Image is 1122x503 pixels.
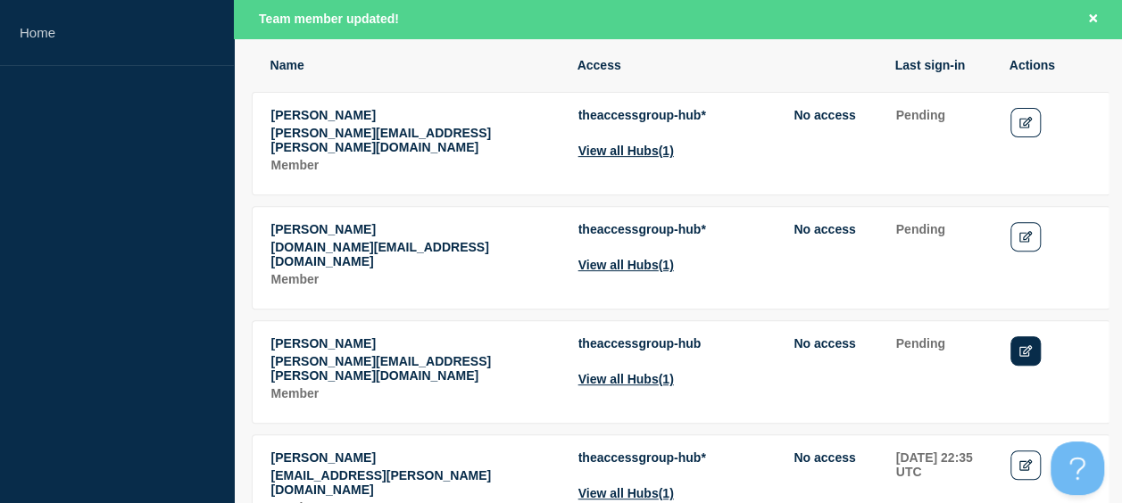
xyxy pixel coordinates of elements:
span: theaccessgroup-hub [578,450,717,465]
td: Last sign-in: Pending [895,221,992,291]
button: View all Hubs(1) [578,258,674,272]
th: Access [577,57,877,73]
span: (1) [659,144,674,158]
span: No access [794,108,855,122]
span: [PERSON_NAME] [271,222,376,236]
span: No access [794,450,855,465]
li: Access to Hub theaccessgroup-hub with role No access [578,108,856,122]
p: Email: gerald.griffin@theaccessgroup.com [271,126,559,154]
span: (1) [659,372,674,386]
p: Email: m.ford@theaccessgroup.com [271,240,559,268]
a: Edit [1010,336,1042,366]
span: theaccessgroup-hub [578,222,717,236]
span: (1) [659,258,674,272]
p: Email: peta.jones@theaccessgroup.com [271,468,559,497]
button: View all Hubs(1) [578,486,674,500]
a: Edit [1010,108,1042,137]
button: Close banner [1082,9,1104,29]
a: Edit [1010,450,1042,480]
p: Role: Member [271,158,559,172]
span: [PERSON_NAME] [271,108,376,122]
span: No access [794,222,855,236]
p: Email: cindy.heinichen@theaccessgroup.com [271,354,559,383]
p: Name: Matt Ford [271,222,559,236]
span: No access [794,336,855,350]
td: Actions: Edit [1010,335,1092,405]
li: Access to Hub theaccessgroup-hub with role No access [578,222,856,236]
li: Access to Hub theaccessgroup-hub with role No access [578,450,856,465]
th: Actions [1009,57,1091,73]
span: theaccessgroup-hub [578,108,717,122]
td: Last sign-in: Pending [895,335,992,405]
span: Team member updated! [259,12,399,26]
p: Name: Peta Jones [271,450,559,465]
span: (1) [659,486,674,500]
td: Actions: Edit [1010,107,1092,177]
td: Actions: Edit [1010,221,1092,291]
button: View all Hubs(1) [578,144,674,158]
li: Access to Hub theaccessgroup-hub with role No access [578,336,856,350]
p: Role: Member [271,272,559,286]
iframe: Help Scout Beacon - Open [1051,441,1104,495]
td: Last sign-in: Pending [895,107,992,177]
th: Last sign-in [894,57,991,73]
a: Edit [1010,222,1042,251]
span: [PERSON_NAME] [271,450,376,465]
p: Name: Cindy Heinichen [271,336,559,350]
span: [PERSON_NAME] [271,336,376,350]
th: Name [270,57,559,73]
span: theaccessgroup-hub [578,336,702,350]
p: Role: Member [271,386,559,400]
button: View all Hubs(1) [578,372,674,386]
p: Name: Gerald Griffin [271,108,559,122]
